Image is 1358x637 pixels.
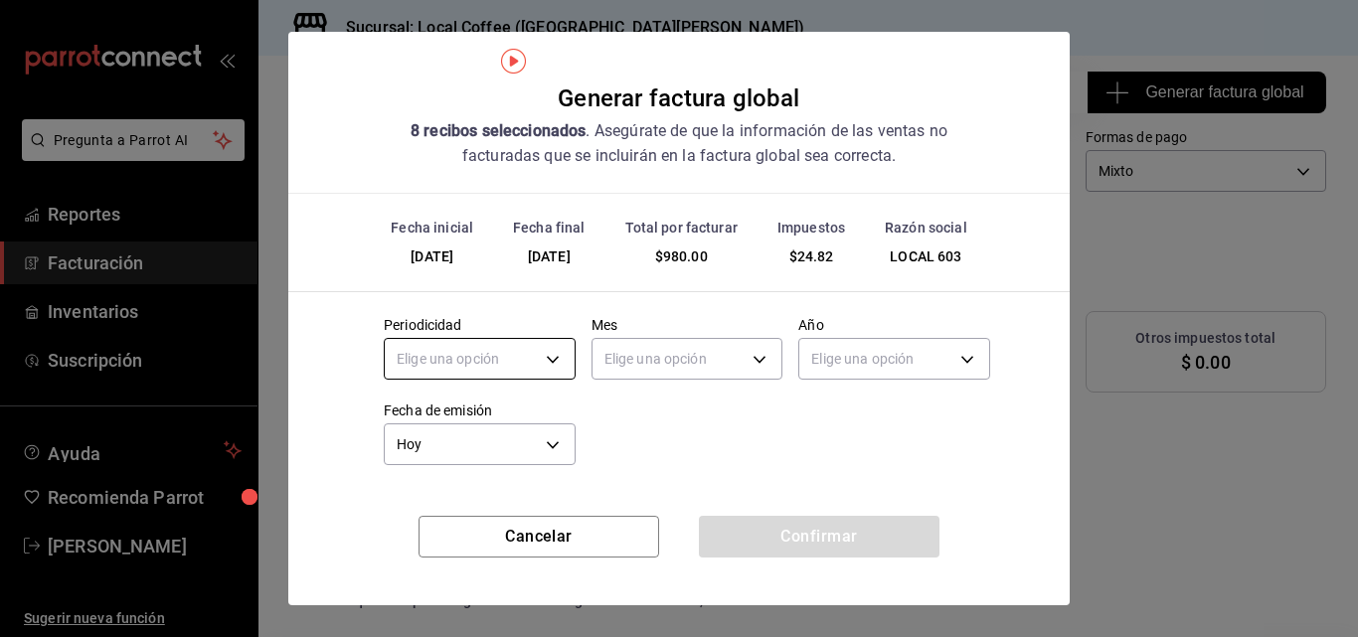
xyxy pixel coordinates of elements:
div: Razón social [885,218,967,239]
div: Elige una opción [592,338,783,380]
div: Generar factura global [558,80,799,117]
div: [DATE] [391,246,473,267]
label: Mes [592,317,783,331]
button: Cancelar [419,516,659,557]
div: Total por facturar [625,218,738,239]
img: Tooltip marker [501,49,526,74]
label: Periodicidad [384,317,576,331]
div: Elige una opción [384,338,576,380]
strong: 8 recibos seleccionados [411,121,586,140]
div: Elige una opción [798,338,990,380]
div: Impuestos [777,218,845,239]
span: $24.82 [789,248,834,264]
div: Fecha final [513,218,585,239]
span: $980.00 [655,248,708,264]
label: Fecha de emisión [384,402,576,416]
label: Año [798,317,990,331]
div: [DATE] [513,246,585,267]
div: Fecha inicial [391,218,473,239]
div: LOCAL 603 [885,246,967,267]
div: Hoy [384,423,576,465]
div: . Asegúrate de que la información de las ventas no facturadas que se incluirán en la factura glob... [401,118,957,169]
